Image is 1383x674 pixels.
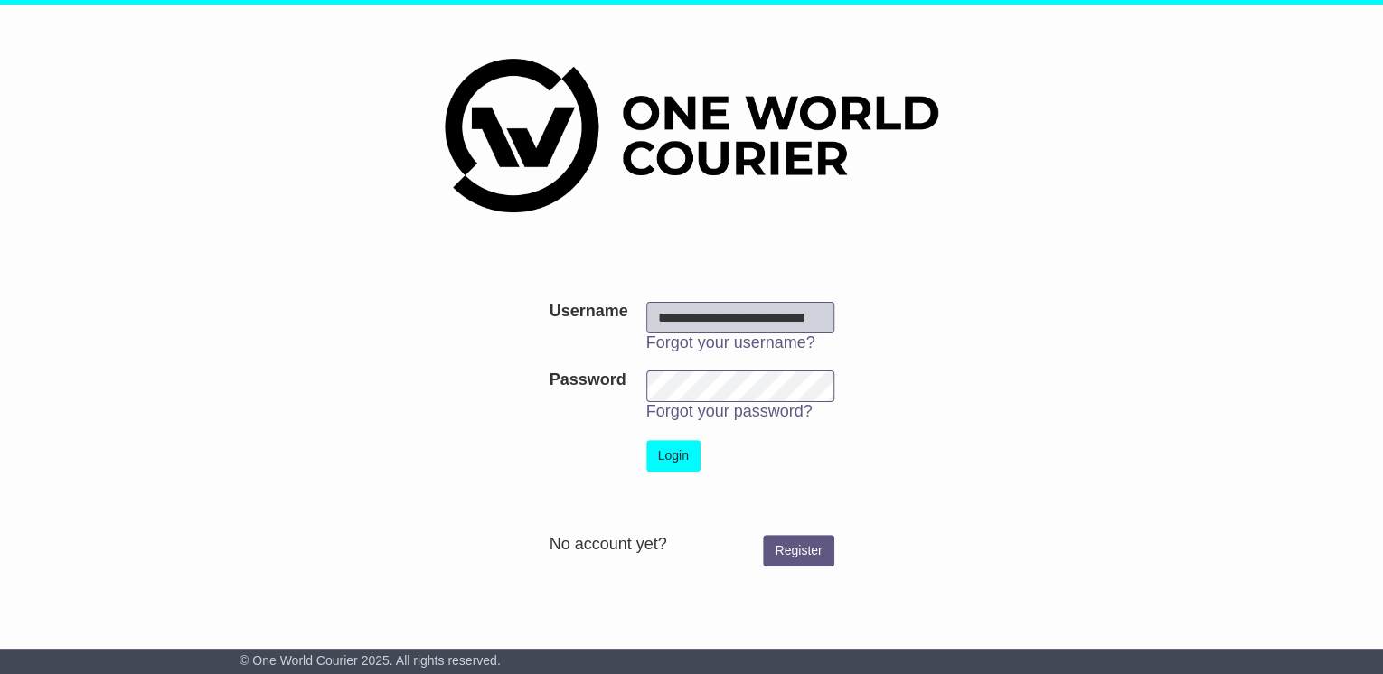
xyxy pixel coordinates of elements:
img: One World [445,59,938,212]
a: Register [763,535,833,566]
span: © One World Courier 2025. All rights reserved. [240,653,501,668]
label: Username [549,302,627,322]
a: Forgot your password? [646,402,813,420]
a: Forgot your username? [646,333,815,351]
label: Password [549,370,626,390]
div: No account yet? [549,535,833,555]
button: Login [646,440,701,472]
